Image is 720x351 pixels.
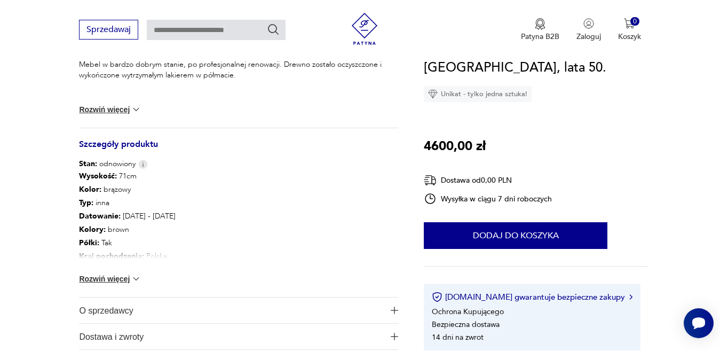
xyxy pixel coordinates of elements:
a: Sprzedawaj [79,27,138,34]
div: Unikat - tylko jedna sztuka! [424,86,532,102]
img: Ikona koszyka [624,18,635,29]
div: Dostawa od 0,00 PLN [424,174,552,187]
button: 0Koszyk [618,18,641,42]
img: Info icon [138,160,148,169]
div: Wysyłka w ciągu 7 dni roboczych [424,192,552,205]
button: Ikona plusaO sprzedawcy [79,298,398,323]
p: inna [79,196,218,209]
img: Ikona plusa [391,333,398,340]
button: Rozwiń więcej [79,104,141,115]
span: odnowiony [79,159,136,169]
button: Szukaj [267,23,280,36]
li: 14 dni na zwrot [432,332,484,342]
b: Typ : [79,198,93,208]
span: Dostawa i zwroty [79,324,384,349]
img: Ikona certyfikatu [432,292,442,302]
p: brown [79,223,218,236]
a: Ikona medaluPatyna B2B [521,18,559,42]
iframe: Smartsupp widget button [684,308,714,338]
p: Polska [79,249,218,263]
button: Patyna B2B [521,18,559,42]
div: 0 [630,17,639,26]
b: Kolor: [79,184,101,194]
p: brązowy [79,183,218,196]
img: Ikona plusa [391,307,398,314]
b: Półki : [79,238,99,248]
button: Dodaj do koszyka [424,222,607,249]
b: Datowanie : [79,211,121,221]
img: Ikona medalu [535,18,545,30]
p: Wymiary: wys. 71 cm / szer. 74 cm / gł. 51 cm [79,88,398,99]
b: Kolory : [79,224,106,235]
img: Ikonka użytkownika [583,18,594,29]
img: chevron down [131,104,141,115]
p: Mebel w bardzo dobrym stanie, po profesjonalnej renowacji. Drewno zostało oczyszczone i wykończon... [79,59,398,81]
li: Bezpieczna dostawa [432,319,500,329]
b: Kraj pochodzenia : [79,251,144,261]
p: 71cm [79,169,218,183]
p: 4600,00 zł [424,136,486,157]
img: chevron down [131,274,141,284]
button: Sprzedawaj [79,20,138,40]
h3: Szczegóły produktu [79,141,398,159]
p: Patyna B2B [521,32,559,42]
li: Ochrona Kupującego [432,306,504,316]
button: Rozwiń więcej [79,274,141,284]
img: Ikona diamentu [428,89,438,99]
button: [DOMAIN_NAME] gwarantuje bezpieczne zakupy [432,292,632,302]
button: Zaloguj [576,18,601,42]
p: [DATE] - [DATE] [79,209,218,223]
b: Wysokość : [79,171,117,181]
img: Patyna - sklep z meblami i dekoracjami vintage [349,13,381,45]
p: Tak [79,236,218,249]
button: Ikona plusaDostawa i zwroty [79,324,398,349]
p: Zaloguj [576,32,601,42]
span: O sprzedawcy [79,298,384,323]
img: Ikona strzałki w prawo [629,294,632,300]
p: Koszyk [618,32,641,42]
img: Ikona dostawy [424,174,437,187]
b: Stan: [79,159,97,169]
